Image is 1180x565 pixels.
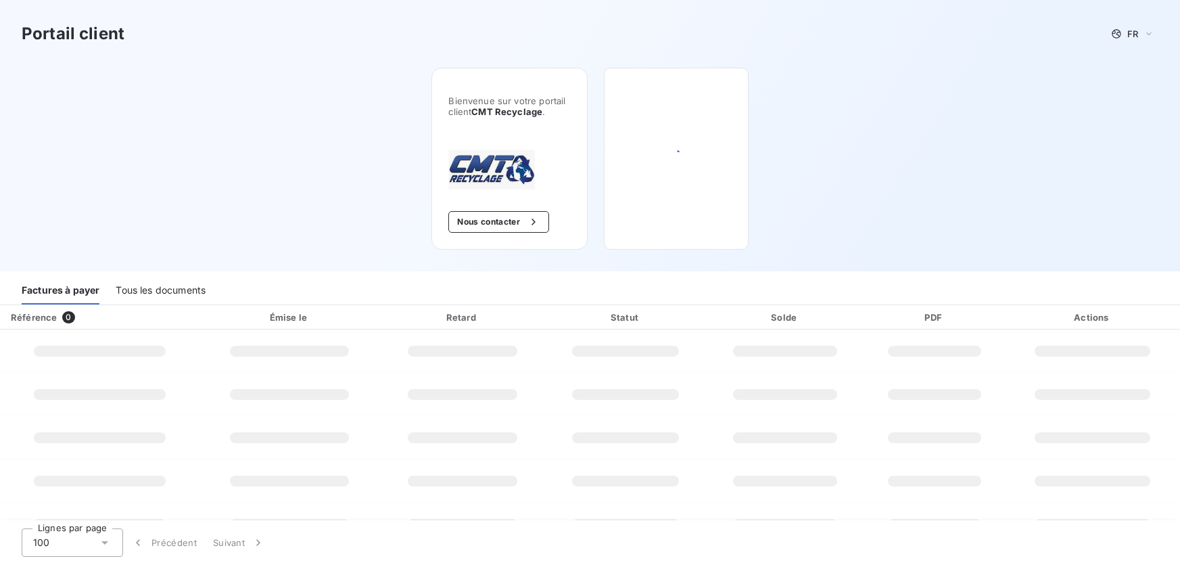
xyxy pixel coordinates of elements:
[11,312,57,323] div: Référence
[62,311,74,323] span: 0
[382,311,542,324] div: Retard
[448,150,535,189] img: Company logo
[471,106,542,117] span: CMT Recyclage
[22,22,124,46] h3: Portail client
[448,211,548,233] button: Nous contacter
[448,95,570,117] span: Bienvenue sur votre portail client .
[123,528,205,557] button: Précédent
[116,276,206,304] div: Tous les documents
[205,528,273,557] button: Suivant
[22,276,99,304] div: Factures à payer
[548,311,704,324] div: Statut
[202,311,377,324] div: Émise le
[867,311,1003,324] div: PDF
[709,311,862,324] div: Solde
[1127,28,1138,39] span: FR
[1008,311,1177,324] div: Actions
[33,536,49,549] span: 100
